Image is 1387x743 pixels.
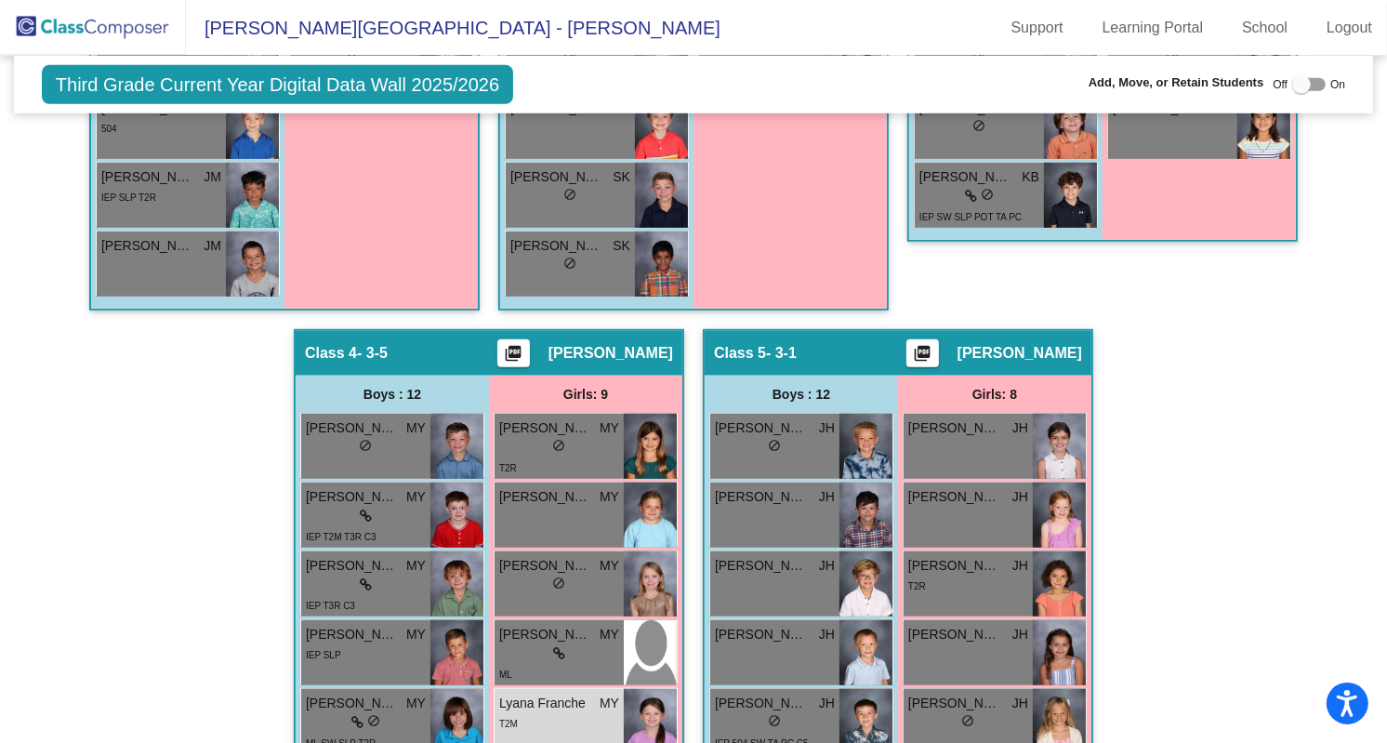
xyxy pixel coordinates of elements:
[908,487,1001,507] span: [PERSON_NAME]
[548,344,673,363] span: [PERSON_NAME]
[510,236,603,256] span: [PERSON_NAME]
[715,418,808,438] span: [PERSON_NAME]
[101,124,117,134] span: 504
[1012,418,1028,438] span: JH
[499,694,592,713] span: Lyana Franche
[367,714,380,727] span: do_not_disturb_alt
[101,192,156,203] span: IEP SLP T2R
[1227,13,1302,43] a: School
[306,625,399,644] span: [PERSON_NAME]
[981,188,994,201] span: do_not_disturb_alt
[1012,625,1028,644] span: JH
[898,376,1091,413] div: Girls: 8
[919,167,1012,187] span: [PERSON_NAME]
[406,694,426,713] span: MY
[406,556,426,576] span: MY
[715,487,808,507] span: [PERSON_NAME]
[499,625,592,644] span: [PERSON_NAME]
[600,487,619,507] span: MY
[613,167,630,187] span: SK
[908,625,1001,644] span: [PERSON_NAME]
[908,581,926,591] span: T2R
[714,344,766,363] span: Class 5
[564,257,577,270] span: do_not_disturb_alt
[499,418,592,438] span: [PERSON_NAME]
[819,625,835,644] span: JH
[1312,13,1387,43] a: Logout
[499,463,517,473] span: T2R
[499,670,512,680] span: ML
[204,236,221,256] span: JM
[600,418,619,438] span: MY
[499,719,518,729] span: T2M
[502,344,524,370] mat-icon: picture_as_pdf
[306,487,399,507] span: [PERSON_NAME]
[962,714,975,727] span: do_not_disturb_alt
[305,344,357,363] span: Class 4
[406,418,426,438] span: MY
[908,418,1001,438] span: [PERSON_NAME]
[766,344,797,363] span: - 3-1
[819,694,835,713] span: JH
[499,487,592,507] span: [PERSON_NAME]
[1012,694,1028,713] span: JH
[204,167,221,187] span: JM
[819,418,835,438] span: JH
[1330,76,1345,93] span: On
[564,188,577,201] span: do_not_disturb_alt
[101,167,194,187] span: [PERSON_NAME]
[406,625,426,644] span: MY
[306,694,399,713] span: [PERSON_NAME]
[553,439,566,452] span: do_not_disturb_alt
[42,65,513,104] span: Third Grade Current Year Digital Data Wall 2025/2026
[306,601,355,611] span: IEP T3R C3
[769,439,782,452] span: do_not_disturb_alt
[600,694,619,713] span: MY
[306,418,399,438] span: [PERSON_NAME]
[600,556,619,576] span: MY
[357,344,388,363] span: - 3-5
[1012,556,1028,576] span: JH
[296,376,489,413] div: Boys : 12
[1012,487,1028,507] span: JH
[705,376,898,413] div: Boys : 12
[497,339,530,367] button: Print Students Details
[1022,167,1039,187] span: KB
[613,236,630,256] span: SK
[510,167,603,187] span: [PERSON_NAME]
[306,532,376,542] span: IEP T2M T3R C3
[911,344,933,370] mat-icon: picture_as_pdf
[715,556,808,576] span: [PERSON_NAME]
[715,625,808,644] span: [PERSON_NAME]
[360,439,373,452] span: do_not_disturb_alt
[600,625,619,644] span: MY
[973,119,986,132] span: do_not_disturb_alt
[819,556,835,576] span: JH
[908,694,1001,713] span: [PERSON_NAME]
[406,487,426,507] span: MY
[1273,76,1288,93] span: Off
[499,556,592,576] span: [PERSON_NAME]
[819,487,835,507] span: JH
[769,714,782,727] span: do_not_disturb_alt
[1089,73,1264,92] span: Add, Move, or Retain Students
[489,376,682,413] div: Girls: 9
[906,339,939,367] button: Print Students Details
[919,212,1022,222] span: IEP SW SLP POT TA PC
[997,13,1078,43] a: Support
[553,577,566,590] span: do_not_disturb_alt
[306,556,399,576] span: [PERSON_NAME]
[306,650,341,660] span: IEP SLP
[186,13,720,43] span: [PERSON_NAME][GEOGRAPHIC_DATA] - [PERSON_NAME]
[908,556,1001,576] span: [PERSON_NAME]
[715,694,808,713] span: [PERSON_NAME]
[1088,13,1219,43] a: Learning Portal
[958,344,1082,363] span: [PERSON_NAME]
[101,236,194,256] span: [PERSON_NAME]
